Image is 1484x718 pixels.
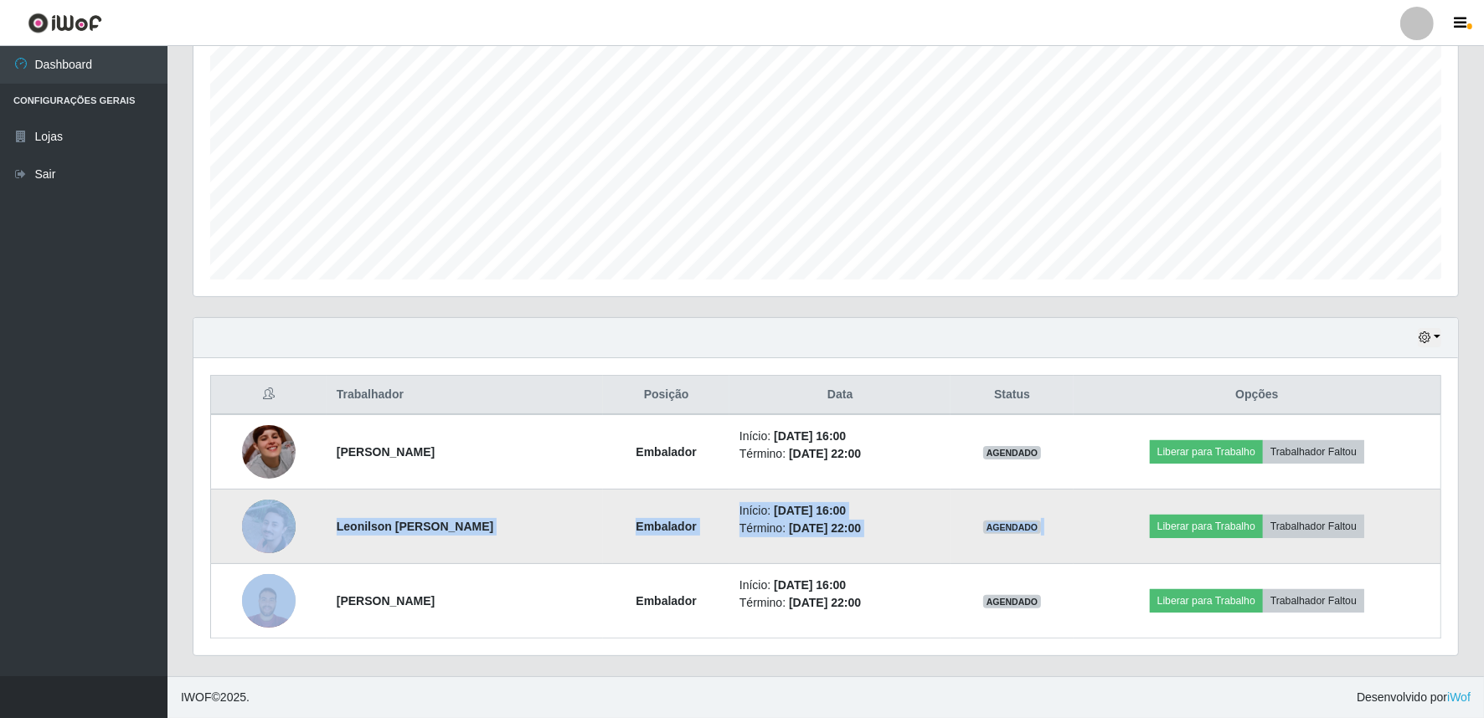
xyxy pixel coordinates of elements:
[983,521,1042,534] span: AGENDADO
[739,502,940,520] li: Início:
[337,594,435,608] strong: [PERSON_NAME]
[729,376,951,415] th: Data
[181,689,250,706] span: © 2025 .
[951,376,1073,415] th: Status
[789,596,861,609] time: [DATE] 22:00
[1263,515,1364,538] button: Trabalhador Faltou
[1074,376,1441,415] th: Opções
[789,447,861,460] time: [DATE] 22:00
[1150,515,1263,538] button: Liberar para Trabalho
[242,574,296,628] img: 1727546931407.jpeg
[636,594,696,608] strong: Embalador
[789,521,861,535] time: [DATE] 22:00
[739,594,940,612] li: Término:
[739,445,940,463] li: Término:
[337,520,493,533] strong: Leonilson [PERSON_NAME]
[603,376,729,415] th: Posição
[1150,589,1263,613] button: Liberar para Trabalho
[1263,440,1364,464] button: Trabalhador Faltou
[636,520,696,533] strong: Embalador
[1357,689,1471,706] span: Desenvolvido por
[242,425,296,479] img: 1751033366021.jpeg
[1150,440,1263,464] button: Liberar para Trabalho
[181,690,212,704] span: IWOF
[774,429,846,443] time: [DATE] 16:00
[774,578,846,592] time: [DATE] 16:00
[327,376,604,415] th: Trabalhador
[1447,690,1471,704] a: iWof
[1263,589,1364,613] button: Trabalhador Faltou
[636,445,696,459] strong: Embalador
[739,577,940,594] li: Início:
[739,428,940,445] li: Início:
[739,520,940,537] li: Término:
[774,504,846,517] time: [DATE] 16:00
[983,446,1042,459] span: AGENDADO
[28,13,102,33] img: CoreUI Logo
[337,445,435,459] strong: [PERSON_NAME]
[242,473,296,580] img: 1749039440131.jpeg
[983,595,1042,608] span: AGENDADO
